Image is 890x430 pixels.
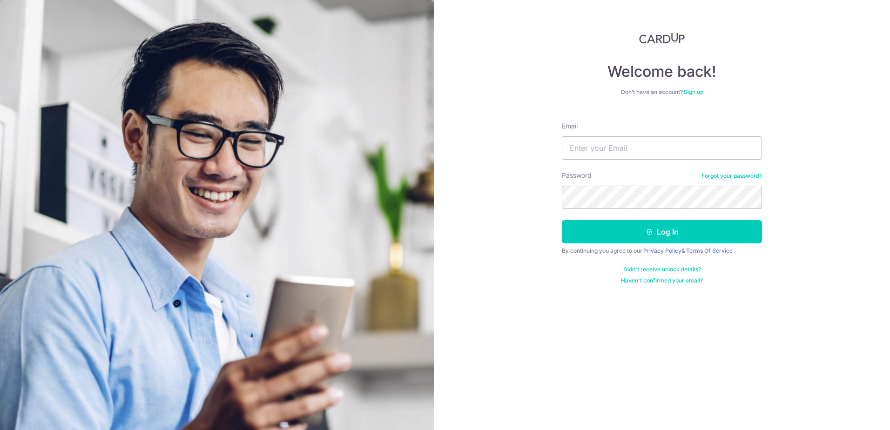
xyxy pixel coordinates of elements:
a: Didn't receive unlock details? [623,266,701,273]
button: Log in [562,220,762,243]
a: Haven't confirmed your email? [621,277,703,284]
label: Email [562,121,578,131]
a: Sign up [684,88,703,95]
img: CardUp Logo [639,33,685,44]
label: Password [562,171,592,180]
a: Terms Of Service [686,247,733,254]
div: By continuing you agree to our & [562,247,762,255]
a: Forgot your password? [701,172,762,180]
h4: Welcome back! [562,62,762,81]
div: Don’t have an account? [562,88,762,96]
a: Privacy Policy [643,247,681,254]
input: Enter your Email [562,136,762,160]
